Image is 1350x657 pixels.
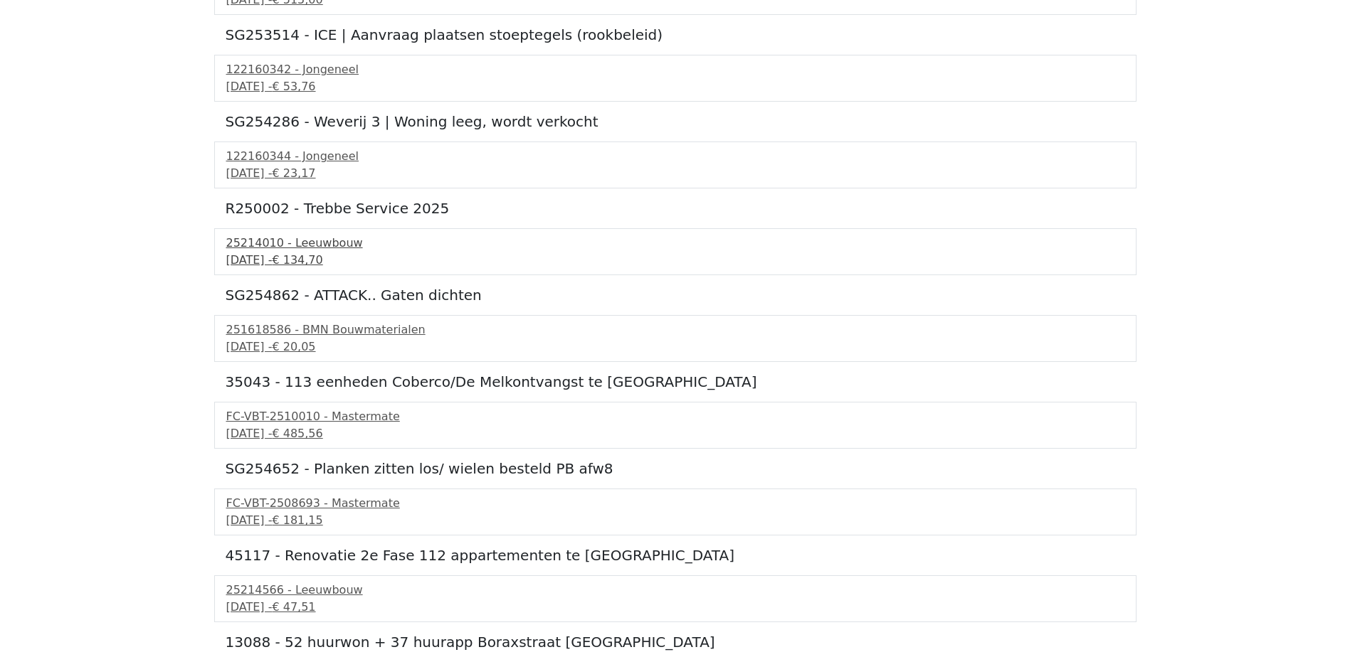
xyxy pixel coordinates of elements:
h5: 45117 - Renovatie 2e Fase 112 appartementen te [GEOGRAPHIC_DATA] [226,547,1125,564]
a: FC-VBT-2508693 - Mastermate[DATE] -€ 181,15 [226,495,1124,529]
h5: 35043 - 113 eenheden Coberco/De Melkontvangst te [GEOGRAPHIC_DATA] [226,373,1125,390]
a: 122160342 - Jongeneel[DATE] -€ 53,76 [226,61,1124,95]
span: € 20,05 [272,340,315,353]
h5: 13088 - 52 huurwon + 37 huurapp Boraxstraat [GEOGRAPHIC_DATA] [226,634,1125,651]
div: [DATE] - [226,165,1124,182]
div: 122160344 - Jongeneel [226,148,1124,165]
h5: SG253514 - ICE | Aanvraag plaatsen stoeptegels (rookbeleid) [226,26,1125,43]
div: [DATE] - [226,425,1124,442]
div: FC-VBT-2508693 - Mastermate [226,495,1124,512]
h5: R250002 - Trebbe Service 2025 [226,200,1125,217]
a: 251618586 - BMN Bouwmaterialen[DATE] -€ 20,05 [226,321,1124,356]
a: 25214010 - Leeuwbouw[DATE] -€ 134,70 [226,235,1124,269]
h5: SG254862 - ATTACK.. Gaten dichten [226,287,1125,304]
h5: SG254286 - Weverij 3 | Woning leeg, wordt verkocht [226,113,1125,130]
span: € 181,15 [272,513,322,527]
div: [DATE] - [226,78,1124,95]
h5: SG254652 - Planken zitten los/ wielen besteld PB afw8 [226,460,1125,477]
span: € 134,70 [272,253,322,267]
span: € 53,76 [272,80,315,93]
span: € 485,56 [272,427,322,440]
div: 251618586 - BMN Bouwmaterialen [226,321,1124,338]
div: 122160342 - Jongeneel [226,61,1124,78]
div: 25214010 - Leeuwbouw [226,235,1124,252]
a: 122160344 - Jongeneel[DATE] -€ 23,17 [226,148,1124,182]
div: FC-VBT-2510010 - Mastermate [226,408,1124,425]
span: € 23,17 [272,166,315,180]
div: [DATE] - [226,252,1124,269]
span: € 47,51 [272,600,315,614]
div: [DATE] - [226,338,1124,356]
a: 25214566 - Leeuwbouw[DATE] -€ 47,51 [226,582,1124,616]
div: [DATE] - [226,512,1124,529]
div: [DATE] - [226,599,1124,616]
a: FC-VBT-2510010 - Mastermate[DATE] -€ 485,56 [226,408,1124,442]
div: 25214566 - Leeuwbouw [226,582,1124,599]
